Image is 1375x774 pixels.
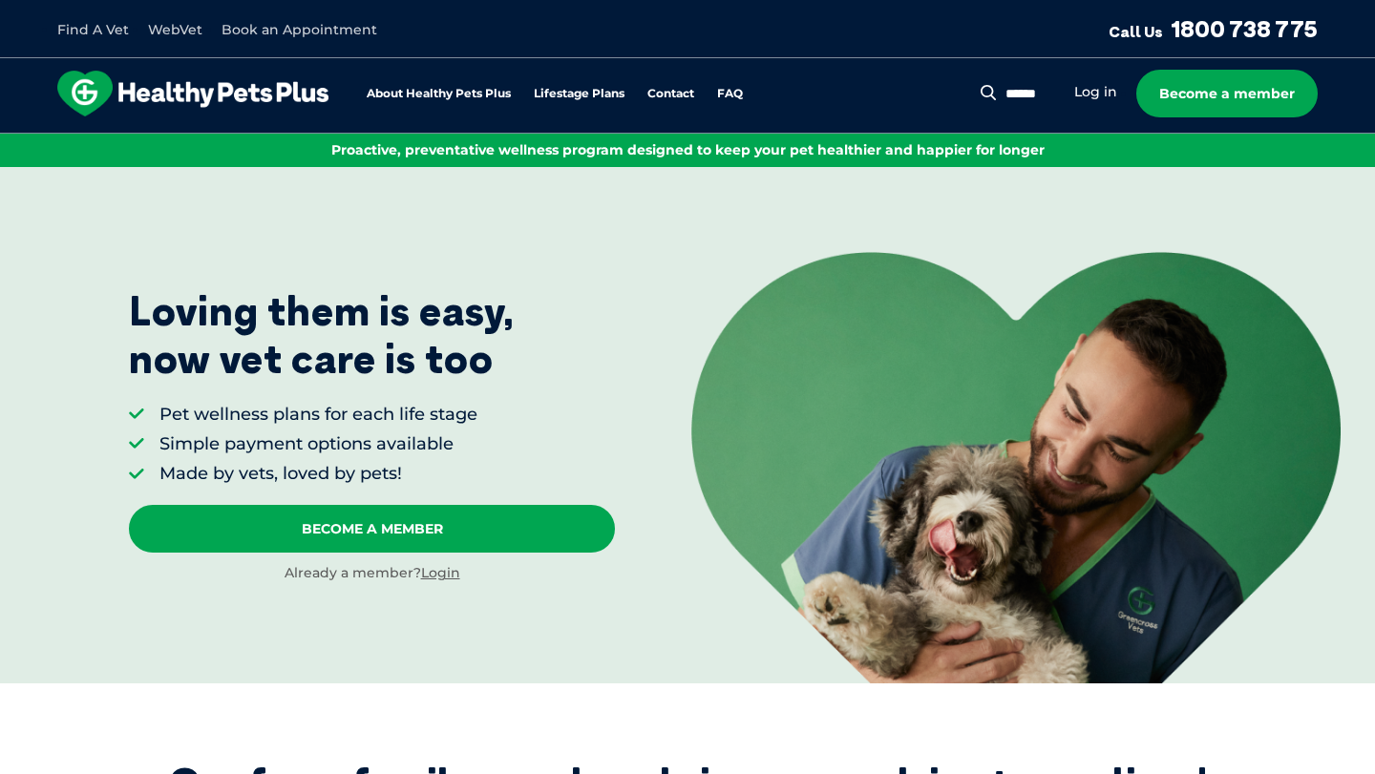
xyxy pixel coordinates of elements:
a: Find A Vet [57,21,129,38]
a: Book an Appointment [222,21,377,38]
a: Become a member [1136,70,1318,117]
a: About Healthy Pets Plus [367,88,511,100]
img: hpp-logo [57,71,328,116]
a: FAQ [717,88,743,100]
li: Simple payment options available [159,432,477,456]
a: Lifestage Plans [534,88,624,100]
a: Contact [647,88,694,100]
a: Log in [1074,83,1117,101]
a: WebVet [148,21,202,38]
button: Search [977,83,1001,102]
li: Pet wellness plans for each life stage [159,403,477,427]
div: Already a member? [129,564,615,583]
li: Made by vets, loved by pets! [159,462,477,486]
a: Call Us1800 738 775 [1109,14,1318,43]
a: Become A Member [129,505,615,553]
span: Call Us [1109,22,1163,41]
a: Login [421,564,460,581]
img: <p>Loving them is easy, <br /> now vet care is too</p> [691,252,1341,683]
span: Proactive, preventative wellness program designed to keep your pet healthier and happier for longer [331,141,1045,158]
p: Loving them is easy, now vet care is too [129,287,515,384]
